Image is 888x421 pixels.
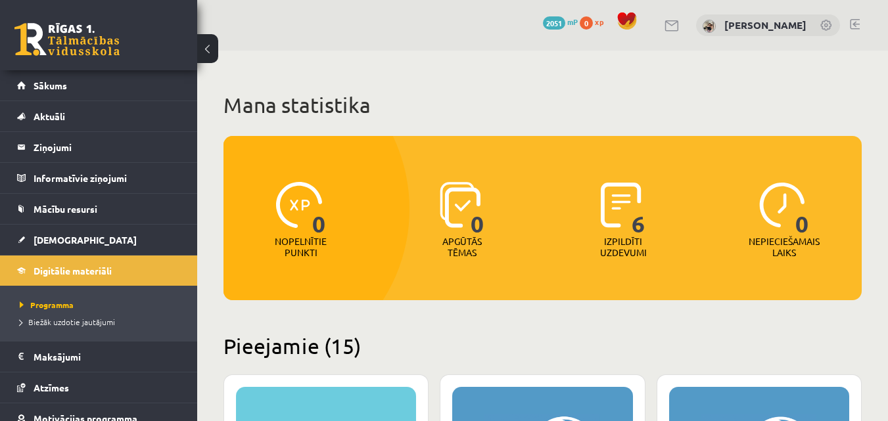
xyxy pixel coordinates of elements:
a: Sākums [17,70,181,100]
a: Informatīvie ziņojumi [17,163,181,193]
span: 0 [795,182,809,236]
span: Mācību resursi [34,203,97,215]
span: 0 [471,182,484,236]
a: Mācību resursi [17,194,181,224]
span: 2051 [543,16,565,30]
span: Biežāk uzdotie jautājumi [20,317,115,327]
img: icon-clock-7be60019b62300814b6bd22b8e044499b485619524d84068768e800edab66f18.svg [759,182,805,228]
span: Sākums [34,79,67,91]
p: Izpildīti uzdevumi [597,236,649,258]
h1: Mana statistika [223,92,862,118]
span: xp [595,16,603,27]
a: Rīgas 1. Tālmācības vidusskola [14,23,120,56]
a: 0 xp [580,16,610,27]
span: Programma [20,299,74,310]
h2: Pieejamie (15) [223,333,862,359]
a: Programma [20,299,184,311]
p: Nopelnītie punkti [275,236,327,258]
span: 6 [632,182,645,236]
a: 2051 mP [543,16,578,27]
img: icon-xp-0682a9bc20223a9ccc6f5883a126b849a74cddfe5390d2b41b4391c66f2066e7.svg [276,182,322,228]
span: Aktuāli [34,110,65,122]
span: Digitālie materiāli [34,265,112,277]
a: Maksājumi [17,342,181,372]
img: Šarlote Jete Ivanovska [703,20,716,33]
span: [DEMOGRAPHIC_DATA] [34,234,137,246]
p: Nepieciešamais laiks [749,236,820,258]
span: 0 [580,16,593,30]
a: Biežāk uzdotie jautājumi [20,316,184,328]
span: 0 [312,182,326,236]
a: Digitālie materiāli [17,255,181,286]
a: [DEMOGRAPHIC_DATA] [17,225,181,255]
p: Apgūtās tēmas [436,236,488,258]
legend: Ziņojumi [34,132,181,162]
img: icon-completed-tasks-ad58ae20a441b2904462921112bc710f1caf180af7a3daa7317a5a94f2d26646.svg [601,182,642,228]
a: Atzīmes [17,372,181,403]
a: Ziņojumi [17,132,181,162]
legend: Maksājumi [34,342,181,372]
span: mP [567,16,578,27]
span: Atzīmes [34,382,69,393]
img: icon-learned-topics-4a711ccc23c960034f471b6e78daf4a3bad4a20eaf4de84257b87e66633f6470.svg [440,182,481,228]
a: [PERSON_NAME] [724,18,806,32]
legend: Informatīvie ziņojumi [34,163,181,193]
a: Aktuāli [17,101,181,131]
